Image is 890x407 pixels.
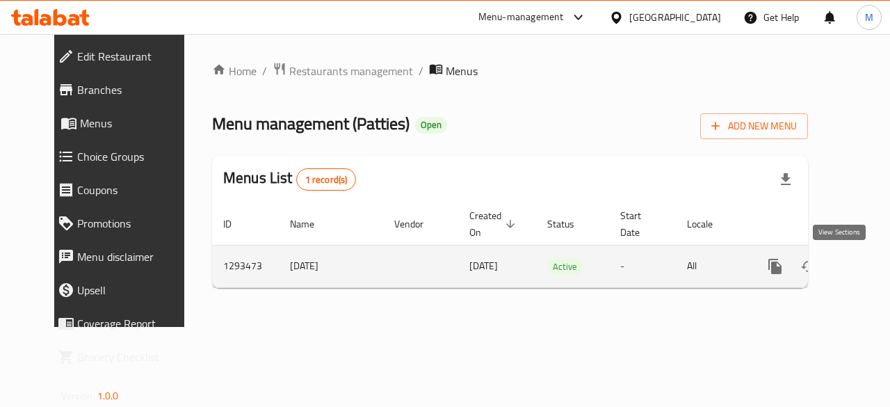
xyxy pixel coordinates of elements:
[47,106,203,140] a: Menus
[47,140,203,173] a: Choice Groups
[609,245,676,287] td: -
[469,257,498,275] span: [DATE]
[415,119,447,131] span: Open
[212,245,279,287] td: 1293473
[77,282,192,298] span: Upsell
[478,9,564,26] div: Menu-management
[80,115,192,131] span: Menus
[77,148,192,165] span: Choice Groups
[77,81,192,98] span: Branches
[547,258,583,275] div: Active
[687,216,731,232] span: Locale
[77,182,192,198] span: Coupons
[446,63,478,79] span: Menus
[289,63,413,79] span: Restaurants management
[77,215,192,232] span: Promotions
[296,168,357,191] div: Total records count
[47,207,203,240] a: Promotions
[297,173,356,186] span: 1 record(s)
[47,273,203,307] a: Upsell
[212,108,410,139] span: Menu management ( Patties )
[212,63,257,79] a: Home
[262,63,267,79] li: /
[547,259,583,275] span: Active
[415,117,447,134] div: Open
[273,62,413,80] a: Restaurants management
[711,118,797,135] span: Add New Menu
[290,216,332,232] span: Name
[865,10,873,25] span: M
[394,216,442,232] span: Vendor
[419,63,423,79] li: /
[469,207,519,241] span: Created On
[47,340,203,374] a: Grocery Checklist
[759,250,792,283] button: more
[77,248,192,265] span: Menu disclaimer
[223,216,250,232] span: ID
[47,240,203,273] a: Menu disclaimer
[47,307,203,340] a: Coverage Report
[77,315,192,332] span: Coverage Report
[47,73,203,106] a: Branches
[212,62,808,80] nav: breadcrumb
[77,48,192,65] span: Edit Restaurant
[47,40,203,73] a: Edit Restaurant
[77,349,192,365] span: Grocery Checklist
[769,163,802,196] div: Export file
[61,387,95,405] span: Version:
[223,168,356,191] h2: Menus List
[547,216,592,232] span: Status
[700,113,808,139] button: Add New Menu
[629,10,721,25] div: [GEOGRAPHIC_DATA]
[620,207,659,241] span: Start Date
[97,387,119,405] span: 1.0.0
[279,245,383,287] td: [DATE]
[47,173,203,207] a: Coupons
[792,250,825,283] button: Change Status
[676,245,747,287] td: All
